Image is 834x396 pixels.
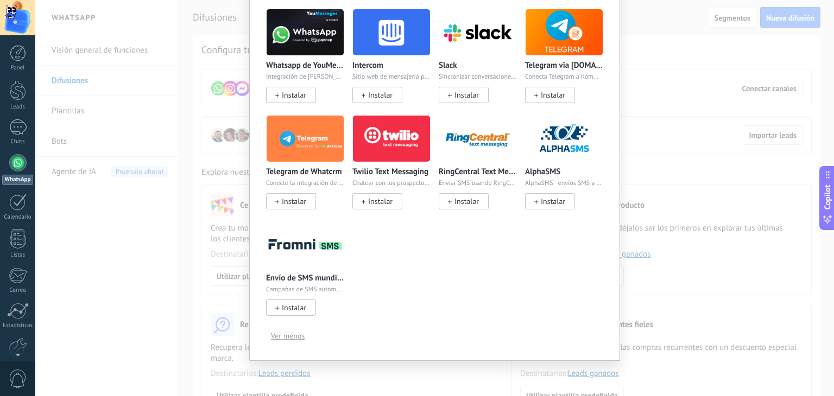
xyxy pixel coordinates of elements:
img: logo_main.png [353,112,430,165]
span: Instalar [368,90,393,100]
div: Panel [2,65,34,72]
span: Instalar [368,196,393,206]
p: AlphaSMS - envíos SMS a todo el mundo [525,180,603,187]
div: Intercom [352,9,439,115]
p: Telegram via [DOMAIN_NAME] [525,61,603,71]
p: Twilio Text Messaging [352,168,428,177]
p: RingCentral Text Messaging [439,168,517,177]
p: Sincronizar conversaciones en Slack desde [GEOGRAPHIC_DATA] [439,73,517,81]
div: Telegram via Radist.Online [525,9,603,115]
img: logo_main.png [267,112,344,165]
div: Telegram de Whatcrm [266,115,352,221]
img: logo_main.png [353,6,430,59]
div: Listas [2,252,34,259]
p: Intercom [352,61,383,71]
span: Instalar [541,90,565,100]
p: Integración de [PERSON_NAME] y creador de bots [266,73,344,81]
span: Instalar [282,90,306,100]
p: Conecte la integración de Telegram en un minuto [266,180,344,187]
div: Slack [439,9,525,115]
div: WhatsApp [2,175,33,185]
div: Twilio Text Messaging [352,115,439,221]
p: Envío de SMS mundiald por [PERSON_NAME] [266,274,344,283]
p: AlphaSMS [525,168,560,177]
p: Whatsapp de YouMessages [266,61,344,71]
span: Instalar [282,303,306,312]
span: Ver menos [271,332,305,340]
span: Instalar [454,196,479,206]
span: Copilot [822,185,833,210]
p: Chatear con los prospectos usando SMS de Twilio [352,180,431,187]
p: Telegram de Whatcrm [266,168,342,177]
p: Conecta Telegram a Kommo y obtén 3 días gratis [525,73,603,81]
img: logo_main.png [267,219,344,271]
p: Sitio web de mensajería para empresas [352,73,431,81]
div: RingCentral Text Messaging [439,115,525,221]
img: logo_main.png [439,112,516,165]
img: logo_main.png [267,6,344,59]
div: Whatsapp de YouMessages [266,9,352,115]
img: logo_main.png [439,6,516,59]
div: Envío de SMS mundiald por Fromni [266,221,352,328]
p: Campañas de SMS automatizadas y manuales - Kommo [266,286,344,293]
div: Estadísticas [2,322,34,329]
span: Instalar [282,196,306,206]
img: logo_main.png [526,112,603,165]
span: Instalar [454,90,479,100]
p: Slack [439,61,457,71]
span: Instalar [541,196,565,206]
div: AlphaSMS [525,115,603,221]
div: Leads [2,104,34,111]
button: Ver menos [266,328,309,344]
div: Correo [2,287,34,294]
p: Enviar SMS usando RingCentral [439,180,517,187]
img: logo_main.png [526,6,603,59]
div: Calendario [2,214,34,221]
div: Chats [2,138,34,145]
